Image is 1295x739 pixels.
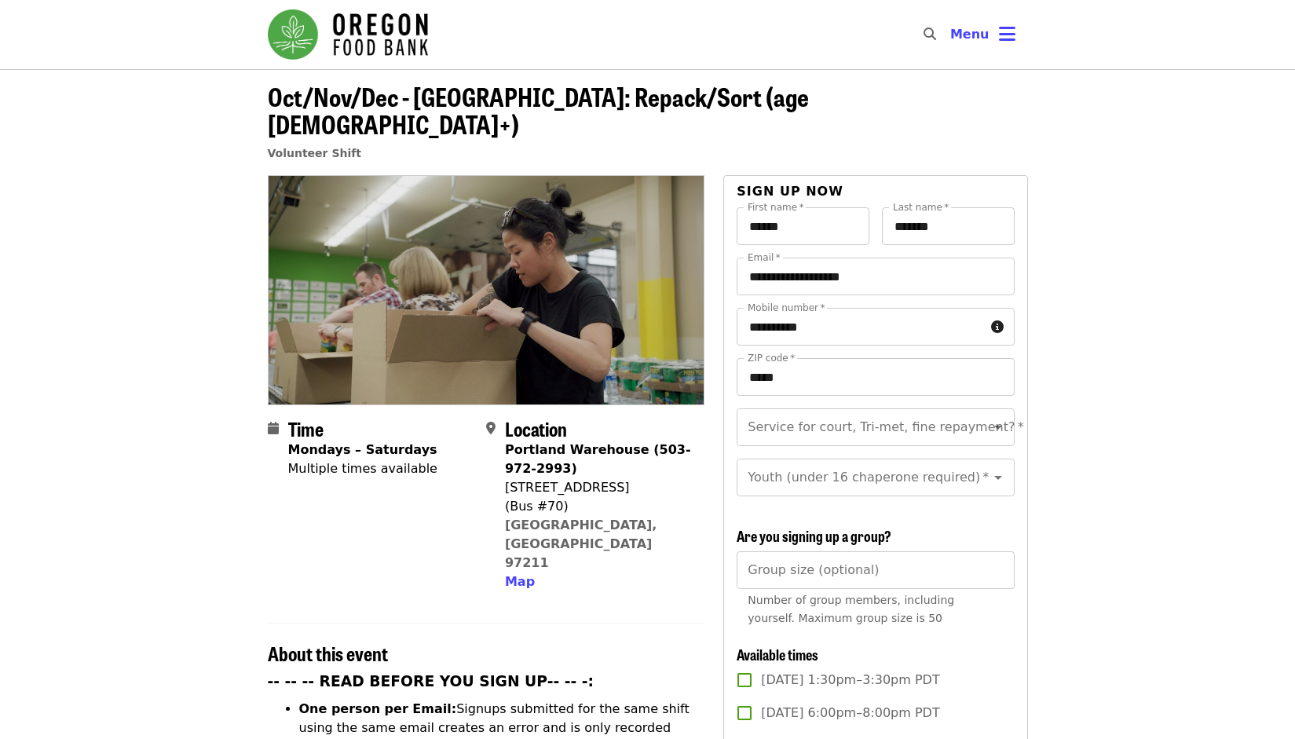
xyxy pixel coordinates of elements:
i: bars icon [999,23,1015,46]
span: Menu [950,27,990,42]
button: Open [987,416,1009,438]
strong: Mondays – Saturdays [288,442,437,457]
div: [STREET_ADDRESS] [505,478,692,497]
span: [DATE] 1:30pm–3:30pm PDT [761,671,939,690]
span: Time [288,415,324,442]
i: map-marker-alt icon [486,421,496,436]
input: Search [946,16,958,53]
i: search icon [924,27,936,42]
input: Email [737,258,1014,295]
i: circle-info icon [991,320,1004,335]
input: First name [737,207,869,245]
input: Mobile number [737,308,984,346]
span: Location [505,415,567,442]
label: Last name [893,203,949,212]
span: Map [505,574,535,589]
strong: Portland Warehouse (503-972-2993) [505,442,691,476]
button: Open [987,466,1009,488]
span: Are you signing up a group? [737,525,891,546]
span: [DATE] 6:00pm–8:00pm PDT [761,704,939,723]
strong: -- -- -- READ BEFORE YOU SIGN UP-- -- -: [268,673,594,690]
strong: One person per Email: [299,701,457,716]
span: Available times [737,644,818,664]
div: Multiple times available [288,459,437,478]
input: ZIP code [737,358,1014,396]
label: Email [748,253,781,262]
img: Oct/Nov/Dec - Portland: Repack/Sort (age 8+) organized by Oregon Food Bank [269,176,704,404]
button: Map [505,573,535,591]
img: Oregon Food Bank - Home [268,9,428,60]
input: [object Object] [737,551,1014,589]
input: Last name [882,207,1015,245]
span: Number of group members, including yourself. Maximum group size is 50 [748,594,954,624]
button: Toggle account menu [938,16,1028,53]
div: (Bus #70) [505,497,692,516]
label: ZIP code [748,353,795,363]
span: Oct/Nov/Dec - [GEOGRAPHIC_DATA]: Repack/Sort (age [DEMOGRAPHIC_DATA]+) [268,78,809,142]
a: [GEOGRAPHIC_DATA], [GEOGRAPHIC_DATA] 97211 [505,518,657,570]
i: calendar icon [268,421,279,436]
label: First name [748,203,804,212]
span: About this event [268,639,388,667]
span: Sign up now [737,184,843,199]
a: Volunteer Shift [268,147,362,159]
label: Mobile number [748,303,825,313]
